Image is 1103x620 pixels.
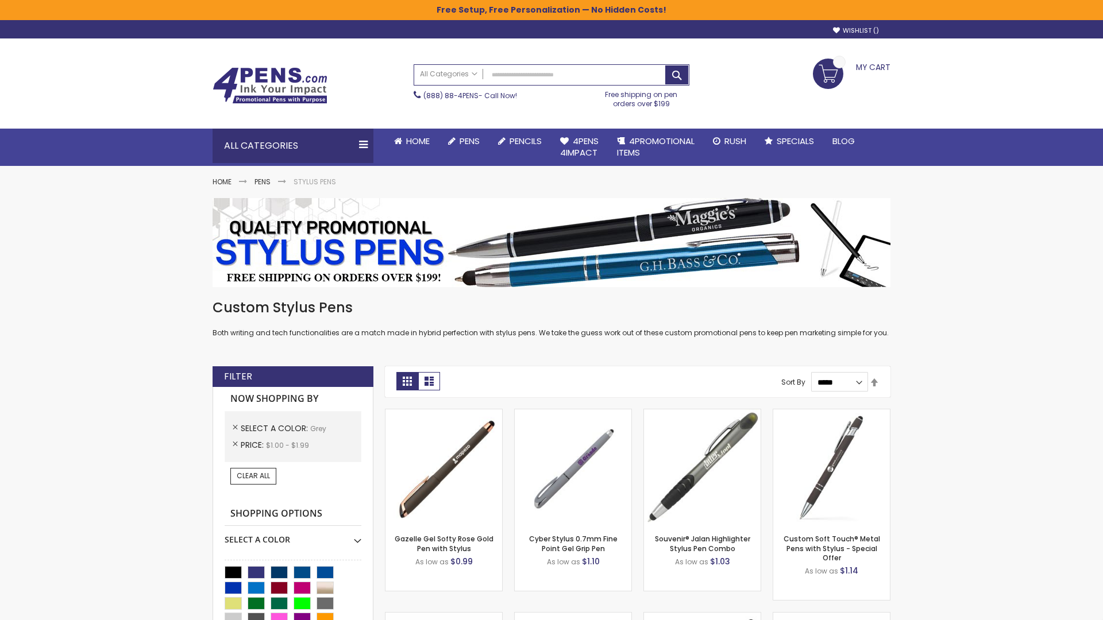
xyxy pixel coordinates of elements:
[644,409,761,418] a: Souvenir® Jalan Highlighter Stylus Pen Combo-Grey
[213,299,890,338] div: Both writing and tech functionalities are a match made in hybrid perfection with stylus pens. We ...
[420,69,477,79] span: All Categories
[241,423,310,434] span: Select A Color
[617,135,695,158] span: 4PROMOTIONAL ITEMS
[254,177,271,187] a: Pens
[529,534,618,553] a: Cyber Stylus 0.7mm Fine Point Gel Grip Pen
[213,198,890,287] img: Stylus Pens
[515,409,631,418] a: Cyber Stylus 0.7mm Fine Point Gel Grip Pen-Grey
[675,557,708,567] span: As low as
[266,440,309,450] span: $1.00 - $1.99
[241,439,266,451] span: Price
[423,91,517,100] span: - Call Now!
[773,409,890,526] img: Custom Soft Touch® Metal Pens with Stylus-Grey
[510,135,542,147] span: Pencils
[225,526,361,545] div: Select A Color
[724,135,746,147] span: Rush
[551,129,608,166] a: 4Pens4impact
[415,557,449,567] span: As low as
[224,370,252,383] strong: Filter
[439,129,489,154] a: Pens
[396,372,418,390] strong: Grid
[414,65,483,84] a: All Categories
[213,67,327,104] img: 4Pens Custom Pens and Promotional Products
[608,129,704,166] a: 4PROMOTIONALITEMS
[781,377,805,387] label: Sort By
[230,468,276,484] a: Clear All
[395,534,493,553] a: Gazelle Gel Softy Rose Gold Pen with Stylus
[644,409,761,526] img: Souvenir® Jalan Highlighter Stylus Pen Combo-Grey
[406,135,430,147] span: Home
[840,565,858,576] span: $1.14
[450,556,473,567] span: $0.99
[225,502,361,526] strong: Shopping Options
[310,424,326,433] span: Grey
[213,299,890,317] h1: Custom Stylus Pens
[704,129,755,154] a: Rush
[832,135,855,147] span: Blog
[385,409,502,526] img: Gazelle Gel Softy Rose Gold Pen with Stylus-Grey
[582,556,600,567] span: $1.10
[515,409,631,526] img: Cyber Stylus 0.7mm Fine Point Gel Grip Pen-Grey
[460,135,480,147] span: Pens
[385,409,502,418] a: Gazelle Gel Softy Rose Gold Pen with Stylus-Grey
[423,91,479,100] a: (888) 88-4PENS
[784,534,880,562] a: Custom Soft Touch® Metal Pens with Stylus - Special Offer
[237,471,270,480] span: Clear All
[213,177,232,187] a: Home
[655,534,750,553] a: Souvenir® Jalan Highlighter Stylus Pen Combo
[710,556,730,567] span: $1.03
[489,129,551,154] a: Pencils
[777,135,814,147] span: Specials
[755,129,823,154] a: Specials
[294,177,336,187] strong: Stylus Pens
[225,387,361,411] strong: Now Shopping by
[833,26,879,35] a: Wishlist
[773,409,890,418] a: Custom Soft Touch® Metal Pens with Stylus-Grey
[823,129,864,154] a: Blog
[805,566,838,576] span: As low as
[213,129,373,163] div: All Categories
[547,557,580,567] span: As low as
[385,129,439,154] a: Home
[560,135,599,158] span: 4Pens 4impact
[593,86,690,108] div: Free shipping on pen orders over $199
